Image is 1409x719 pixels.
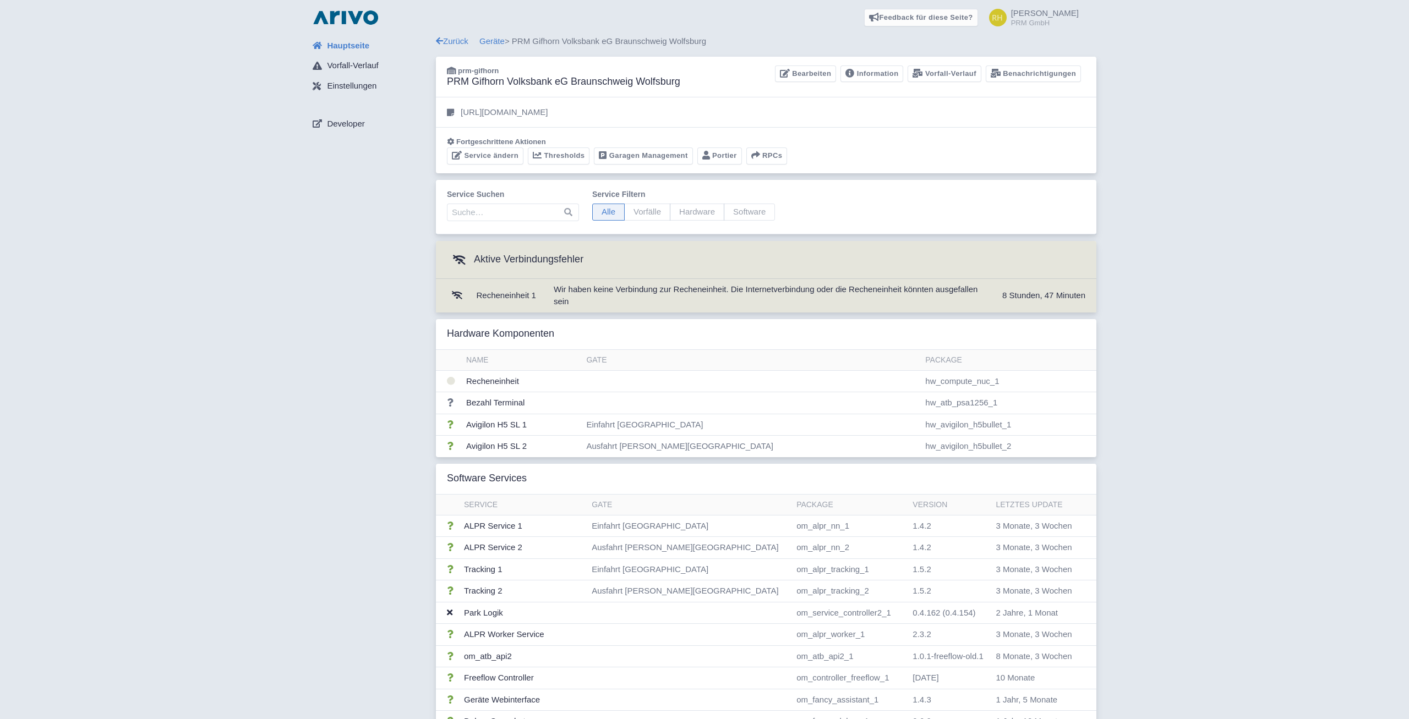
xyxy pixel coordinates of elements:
[982,9,1079,26] a: [PERSON_NAME] PRM GmbH
[327,118,364,130] span: Developer
[792,624,908,646] td: om_alpr_worker_1
[447,473,527,485] h3: Software Services
[436,35,1096,48] div: > PRM Gifhorn Volksbank eG Braunschweig Wolfsburg
[310,9,381,26] img: logo
[921,370,1096,392] td: hw_compute_nuc_1
[592,204,625,221] span: Alle
[460,537,587,559] td: ALPR Service 2
[913,673,938,682] span: [DATE]
[991,537,1080,559] td: 3 Monate, 3 Wochen
[792,602,908,624] td: om_service_controller2_1
[792,558,908,580] td: om_alpr_tracking_1
[461,106,548,119] p: [URL][DOMAIN_NAME]
[913,564,931,574] span: 1.5.2
[587,580,792,602] td: Ausfahrt [PERSON_NAME][GEOGRAPHIC_DATA]
[913,695,931,704] span: 1.4.3
[775,65,836,83] a: Bearbeiten
[472,279,540,312] td: Recheneinheit 1
[304,113,436,134] a: Developer
[991,580,1080,602] td: 3 Monate, 3 Wochen
[587,558,792,580] td: Einfahrt [GEOGRAPHIC_DATA]
[908,65,981,83] a: Vorfall-Verlauf
[592,189,775,200] label: Service filtern
[986,65,1081,83] a: Benachrichtigungen
[991,602,1080,624] td: 2 Jahre, 1 Monat
[462,350,582,371] th: Name
[724,204,775,221] span: Software
[921,436,1096,457] td: hw_avigilon_h5bullet_2
[670,204,724,221] span: Hardware
[792,537,908,559] td: om_alpr_nn_2
[991,558,1080,580] td: 3 Monate, 3 Wochen
[697,147,742,164] a: Portier
[913,651,983,661] span: 1.0.1-freeflow-old.1
[327,59,378,72] span: Vorfall-Verlauf
[998,279,1096,312] td: 8 Stunden, 47 Minuten
[991,645,1080,667] td: 8 Monate, 3 Wochen
[458,67,499,75] span: prm-gifhorn
[582,414,921,436] td: Einfahrt [GEOGRAPHIC_DATA]
[792,667,908,689] td: om_controller_freeflow_1
[582,436,921,457] td: Ausfahrt [PERSON_NAME][GEOGRAPHIC_DATA]
[460,515,587,537] td: ALPR Service 1
[991,624,1080,646] td: 3 Monate, 3 Wochen
[460,689,587,711] td: Geräte Webinterface
[991,689,1080,711] td: 1 Jahr, 5 Monate
[594,147,692,164] a: Garagen Management
[913,629,931,639] span: 2.3.2
[304,76,436,97] a: Einstellungen
[913,521,931,530] span: 1.4.2
[792,495,908,515] th: Package
[447,76,680,88] h3: PRM Gifhorn Volksbank eG Braunschweig Wolfsburg
[447,204,579,221] input: Suche…
[447,189,579,200] label: Service suchen
[304,35,436,56] a: Hauptseite
[447,328,554,340] h3: Hardware Komponenten
[943,608,976,617] span: (0.4.154)
[624,204,670,221] span: Vorfälle
[913,608,940,617] span: 0.4.162
[587,537,792,559] td: Ausfahrt [PERSON_NAME][GEOGRAPHIC_DATA]
[460,495,587,515] th: Service
[921,350,1096,371] th: Package
[479,36,505,46] a: Geräte
[554,284,978,306] span: Wir haben keine Verbindung zur Recheneinheit. Die Internetverbindung oder die Recheneinheit könnt...
[913,586,931,595] span: 1.5.2
[921,392,1096,414] td: hw_atb_psa1256_1
[792,515,908,537] td: om_alpr_nn_1
[460,558,587,580] td: Tracking 1
[447,147,523,164] a: Service ändern
[462,436,582,457] td: Avigilon H5 SL 2
[460,580,587,602] td: Tracking 2
[1011,19,1079,26] small: PRM GmbH
[792,580,908,602] td: om_alpr_tracking_2
[304,56,436,76] a: Vorfall-Verlauf
[462,414,582,436] td: Avigilon H5 SL 1
[460,624,587,646] td: ALPR Worker Service
[462,370,582,392] td: Recheneinheit
[460,667,587,689] td: Freeflow Controller
[991,495,1080,515] th: Letztes Update
[456,138,546,146] span: Fortgeschrittene Aktionen
[991,667,1080,689] td: 10 Monate
[462,392,582,414] td: Bezahl Terminal
[913,542,931,552] span: 1.4.2
[792,645,908,667] td: om_atb_api2_1
[460,645,587,667] td: om_atb_api2
[587,495,792,515] th: Gate
[327,40,369,52] span: Hauptseite
[746,147,788,164] button: RPCs
[864,9,978,26] a: Feedback für diese Seite?
[447,250,583,270] h3: Aktive Verbindungsfehler
[436,36,468,46] a: Zurück
[587,515,792,537] td: Einfahrt [GEOGRAPHIC_DATA]
[840,65,903,83] a: Information
[327,80,376,92] span: Einstellungen
[582,350,921,371] th: Gate
[1011,8,1079,18] span: [PERSON_NAME]
[460,602,587,624] td: Park Logik
[921,414,1096,436] td: hw_avigilon_h5bullet_1
[908,495,991,515] th: Version
[792,689,908,711] td: om_fancy_assistant_1
[528,147,589,164] a: Thresholds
